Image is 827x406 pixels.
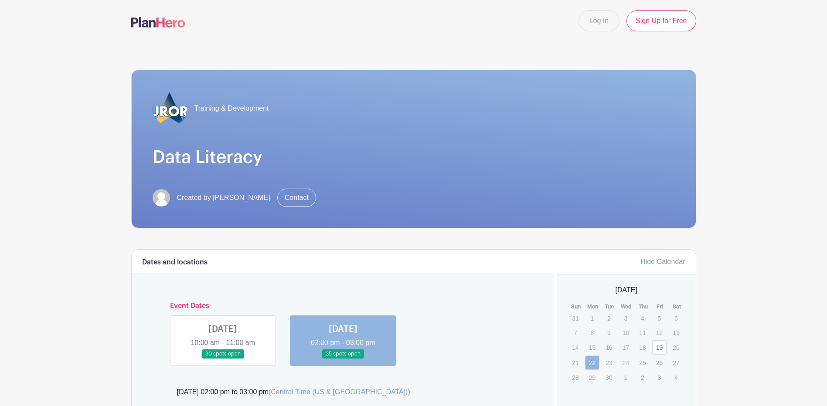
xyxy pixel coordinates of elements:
[153,189,170,206] img: default-ce2991bfa6775e67f084385cd625a349d9dcbb7a52a09fb2fda1e96e2d18dcdb.png
[619,341,633,354] p: 17
[652,326,667,339] p: 12
[585,341,599,354] p: 15
[619,356,633,369] p: 24
[652,340,667,355] a: 19
[669,341,683,354] p: 20
[652,311,667,325] p: 5
[585,371,599,384] p: 29
[635,311,650,325] p: 4
[585,311,599,325] p: 1
[652,302,669,311] th: Fri
[669,371,683,384] p: 4
[153,91,187,126] img: 2023_COA_Horiz_Logo_PMS_BlueStroke%204.png
[635,356,650,369] p: 25
[669,311,683,325] p: 6
[585,326,599,339] p: 8
[585,355,599,370] a: 22
[177,387,410,397] div: [DATE] 02:00 pm to 03:00 pm
[635,302,652,311] th: Thu
[640,258,685,265] a: Hide Calendar
[568,341,582,354] p: 14
[619,311,633,325] p: 3
[177,193,270,203] span: Created by [PERSON_NAME]
[668,302,685,311] th: Sat
[652,356,667,369] p: 26
[635,371,650,384] p: 2
[277,189,316,207] a: Contact
[635,341,650,354] p: 18
[579,10,619,31] a: Log In
[619,326,633,339] p: 10
[142,258,208,267] h6: Dates and locations
[269,388,410,396] span: (Central Time (US & [GEOGRAPHIC_DATA]))
[652,371,667,384] p: 3
[153,147,675,168] h1: Data Literacy
[585,302,602,311] th: Mon
[568,311,582,325] p: 31
[568,371,582,384] p: 28
[635,326,650,339] p: 11
[618,302,635,311] th: Wed
[626,10,696,31] a: Sign Up for Free
[568,302,585,311] th: Sun
[568,326,582,339] p: 7
[669,356,683,369] p: 27
[602,326,616,339] p: 9
[602,311,616,325] p: 2
[194,103,269,114] span: Training & Development
[602,341,616,354] p: 16
[568,356,582,369] p: 21
[619,371,633,384] p: 1
[601,302,618,311] th: Tue
[602,371,616,384] p: 30
[163,302,524,310] h6: Event Dates
[602,356,616,369] p: 23
[669,326,683,339] p: 13
[616,285,637,295] span: [DATE]
[131,17,185,27] img: logo-507f7623f17ff9eddc593b1ce0a138ce2505c220e1c5a4e2b4648c50719b7d32.svg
